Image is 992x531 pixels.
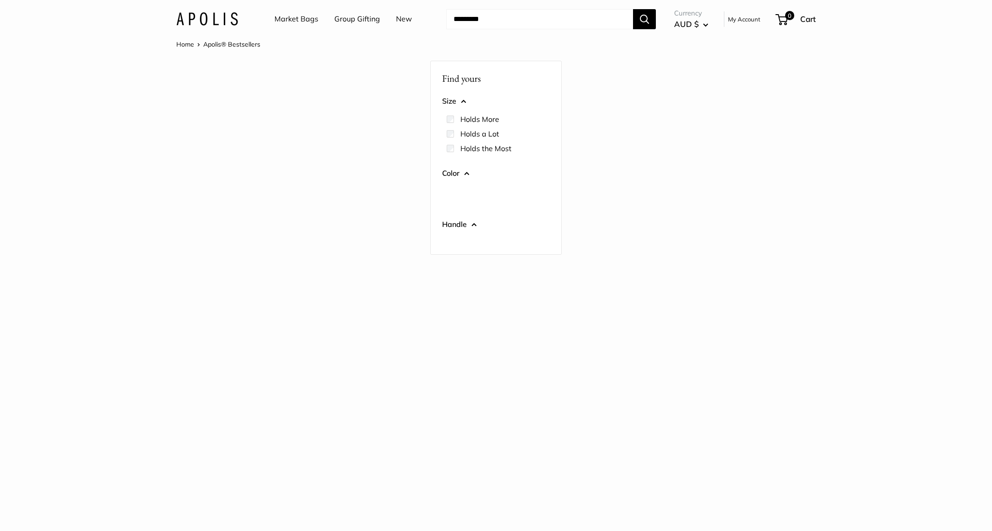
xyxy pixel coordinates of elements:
[674,17,708,32] button: AUD $
[785,11,794,20] span: 0
[633,9,656,29] button: Search
[203,40,260,48] span: Apolis® Bestsellers
[442,167,550,180] button: Color
[176,12,238,26] img: Apolis
[334,12,380,26] a: Group Gifting
[460,143,512,154] label: Holds the Most
[776,12,816,26] a: 0 Cart
[176,38,260,50] nav: Breadcrumb
[442,69,550,87] p: Find yours
[442,218,550,231] button: Handle
[446,9,633,29] input: Search...
[674,7,708,20] span: Currency
[176,40,194,48] a: Home
[674,19,699,29] span: AUD $
[460,114,499,125] label: Holds More
[442,95,550,108] button: Size
[396,12,412,26] a: New
[444,188,460,204] button: Natural
[274,12,318,26] a: Market Bags
[460,128,499,139] label: Holds a Lot
[728,14,760,25] a: My Account
[800,14,816,24] span: Cart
